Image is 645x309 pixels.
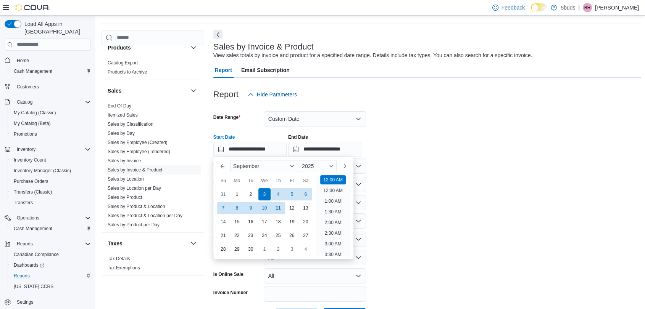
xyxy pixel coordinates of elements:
[2,81,94,92] button: Customers
[108,69,147,75] span: Products to Archive
[300,243,312,255] div: day-4
[14,145,91,154] span: Inventory
[11,177,91,186] span: Purchase Orders
[14,110,56,116] span: My Catalog (Classic)
[272,229,284,242] div: day-25
[14,178,48,184] span: Purchase Orders
[320,175,346,184] li: 12:00 AM
[17,215,39,221] span: Operations
[272,243,284,255] div: day-2
[108,256,130,261] a: Tax Details
[11,177,52,186] a: Purchase Orders
[189,239,198,248] button: Taxes
[14,98,91,107] span: Catalog
[272,216,284,228] div: day-18
[17,299,33,305] span: Settings
[11,108,59,117] a: My Catalog (Classic)
[2,97,94,107] button: Catalog
[584,3,591,12] span: BR
[217,175,229,187] div: Su
[231,216,243,228] div: day-15
[272,202,284,214] div: day-11
[17,99,32,105] span: Catalog
[189,86,198,95] button: Sales
[102,101,204,232] div: Sales
[108,167,162,173] span: Sales by Invoice & Product
[108,87,187,94] button: Sales
[14,239,36,248] button: Reports
[321,229,344,238] li: 2:30 AM
[15,4,50,11] img: Cova
[108,139,168,146] span: Sales by Employee (Created)
[108,44,131,51] h3: Products
[8,155,94,165] button: Inventory Count
[11,271,91,280] span: Reports
[108,121,153,127] span: Sales by Classification
[108,103,131,109] span: End Of Day
[108,186,161,191] a: Sales by Location per Day
[217,202,229,214] div: day-7
[189,43,198,52] button: Products
[245,216,257,228] div: day-16
[355,181,361,187] button: Open list of options
[300,175,312,187] div: Sa
[108,44,187,51] button: Products
[321,218,344,227] li: 2:00 AM
[320,186,346,195] li: 12:30 AM
[14,262,44,268] span: Dashboards
[286,202,298,214] div: day-12
[11,271,33,280] a: Reports
[11,166,74,175] a: Inventory Manager (Classic)
[108,131,135,136] a: Sales by Day
[108,176,144,182] a: Sales by Location
[11,187,91,197] span: Transfers (Classic)
[245,175,257,187] div: Tu
[233,163,259,169] span: September
[531,3,547,11] input: Dark Mode
[258,188,271,200] div: day-3
[213,90,239,99] h3: Report
[264,111,366,126] button: Custom Date
[8,66,94,77] button: Cash Management
[17,241,33,247] span: Reports
[288,142,361,157] input: Press the down key to open a popover containing a calendar.
[8,249,94,260] button: Canadian Compliance
[108,194,142,200] span: Sales by Product
[213,42,314,51] h3: Sales by Invoice & Product
[316,175,350,256] ul: Time
[2,144,94,155] button: Inventory
[213,114,240,120] label: Date Range
[11,166,91,175] span: Inventory Manager (Classic)
[501,4,525,11] span: Feedback
[355,163,361,169] button: Open list of options
[108,185,161,191] span: Sales by Location per Day
[14,120,51,126] span: My Catalog (Beta)
[213,271,243,277] label: Is Online Sale
[14,226,52,232] span: Cash Management
[300,229,312,242] div: day-27
[321,197,344,206] li: 1:00 AM
[11,67,55,76] a: Cash Management
[245,202,257,214] div: day-9
[8,107,94,118] button: My Catalog (Classic)
[258,229,271,242] div: day-24
[300,216,312,228] div: day-20
[11,130,40,139] a: Promotions
[8,129,94,139] button: Promotions
[286,188,298,200] div: day-5
[217,243,229,255] div: day-28
[272,175,284,187] div: Th
[258,202,271,214] div: day-10
[11,155,49,165] a: Inventory Count
[257,91,297,98] span: Hide Parameters
[216,187,313,256] div: September, 2025
[286,243,298,255] div: day-3
[108,240,123,247] h3: Taxes
[108,240,187,247] button: Taxes
[213,142,287,157] input: Press the down key to enter a popover containing a calendar. Press the escape key to close the po...
[11,67,91,76] span: Cash Management
[215,62,232,78] span: Report
[2,296,94,307] button: Settings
